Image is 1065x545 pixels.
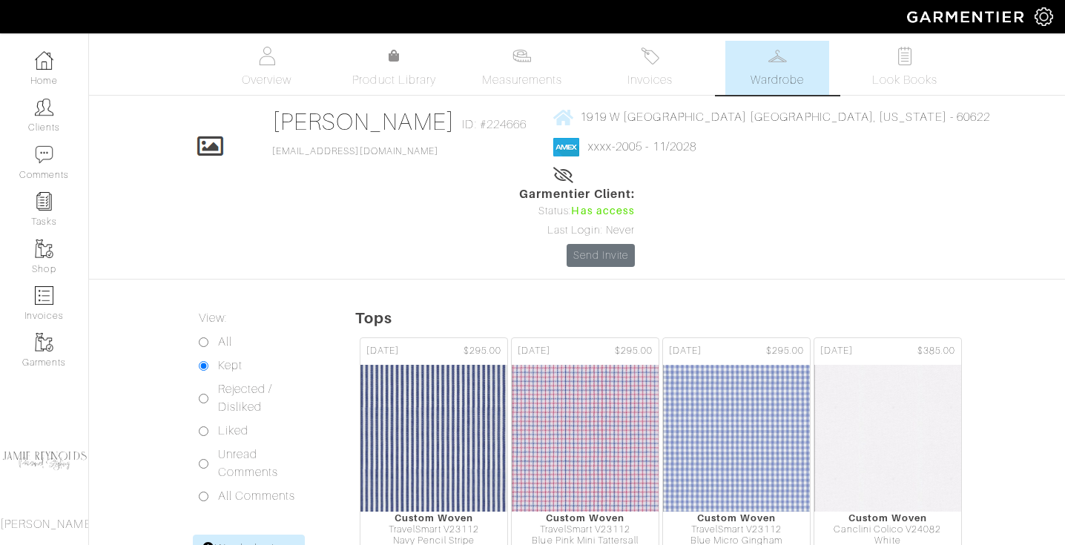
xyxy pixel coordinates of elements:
span: [DATE] [366,344,399,358]
img: orders-icon-0abe47150d42831381b5fb84f609e132dff9fe21cb692f30cb5eec754e2cba89.png [35,286,53,305]
label: View: [199,309,227,327]
img: reminder-icon-8004d30b9f0a5d33ae49ab947aed9ed385cf756f9e5892f1edd6e32f2345188e.png [35,192,53,211]
div: TravelSmart V23112 [512,524,659,535]
img: dashboard-icon-dbcd8f5a0b271acd01030246c82b418ddd0df26cd7fceb0bd07c9910d44c42f6.png [35,51,53,70]
span: Wardrobe [751,71,804,89]
img: comment-icon-a0a6a9ef722e966f86d9cbdc48e553b5cf19dbc54f86b18d962a5391bc8f6eb6.png [35,145,53,164]
img: Kv2i4Z5yi7kujq5XS4YZt9Vq [511,364,659,512]
label: All [218,333,232,351]
span: Measurements [482,71,563,89]
a: Send Invite [567,244,635,267]
span: Product Library [352,71,436,89]
img: 3qc8tDsqDPnokefrQQNBy6nU [662,364,811,512]
a: Look Books [853,41,957,95]
span: Garmentier Client: [519,185,635,203]
a: Wardrobe [725,41,829,95]
div: Custom Woven [360,512,507,523]
a: Product Library [343,47,446,89]
img: measurements-466bbee1fd09ba9460f595b01e5d73f9e2bff037440d3c8f018324cb6cdf7a4a.svg [512,47,531,65]
img: WsXSgr7954oLP9V38qvz8JZ4 [360,364,508,512]
span: ID: #224666 [462,116,527,133]
label: Rejected / Disliked [218,380,318,416]
label: Unread Comments [218,446,318,481]
img: garments-icon-b7da505a4dc4fd61783c78ac3ca0ef83fa9d6f193b1c9dc38574b1d14d53ca28.png [35,240,53,258]
div: Custom Woven [663,512,810,523]
span: $295.00 [615,344,653,358]
img: garmentier-logo-header-white-b43fb05a5012e4ada735d5af1a66efaba907eab6374d6393d1fbf88cb4ef424d.png [900,4,1035,30]
label: Liked [218,422,248,440]
a: xxxx-2005 - 11/2028 [588,140,696,153]
span: Overview [242,71,291,89]
div: Status: [519,203,635,219]
span: Invoices [627,71,673,89]
a: 1919 W [GEOGRAPHIC_DATA] [GEOGRAPHIC_DATA], [US_STATE] - 60622 [553,108,990,126]
div: Canclini Colico V24082 [814,524,961,535]
div: Last Login: Never [519,222,635,239]
h5: Tops [355,309,1065,327]
span: [DATE] [518,344,550,358]
label: Kept [218,357,243,374]
span: $295.00 [464,344,501,358]
img: jDe1m9qudmhrpwiZqmHs1ghy [814,364,962,512]
img: american_express-1200034d2e149cdf2cc7894a33a747db654cf6f8355cb502592f1d228b2ac700.png [553,138,579,156]
span: [DATE] [669,344,702,358]
a: [PERSON_NAME] [272,108,455,135]
span: Has access [571,203,635,219]
div: TravelSmart V23112 [663,524,810,535]
span: $295.00 [766,344,804,358]
div: Custom Woven [512,512,659,523]
img: basicinfo-40fd8af6dae0f16599ec9e87c0ef1c0a1fdea2edbe929e3d69a839185d80c458.svg [257,47,276,65]
img: todo-9ac3debb85659649dc8f770b8b6100bb5dab4b48dedcbae339e5042a72dfd3cc.svg [896,47,914,65]
img: garments-icon-b7da505a4dc4fd61783c78ac3ca0ef83fa9d6f193b1c9dc38574b1d14d53ca28.png [35,333,53,351]
a: [EMAIL_ADDRESS][DOMAIN_NAME] [272,146,438,156]
img: orders-27d20c2124de7fd6de4e0e44c1d41de31381a507db9b33961299e4e07d508b8c.svg [641,47,659,65]
span: $385.00 [917,344,955,358]
a: Measurements [470,41,575,95]
div: Custom Woven [814,512,961,523]
span: [DATE] [820,344,853,358]
span: 1919 W [GEOGRAPHIC_DATA] [GEOGRAPHIC_DATA], [US_STATE] - 60622 [580,110,990,124]
a: Overview [215,41,319,95]
img: clients-icon-6bae9207a08558b7cb47a8932f037763ab4055f8c8b6bfacd5dc20c3e0201464.png [35,98,53,116]
label: All Comments [218,487,296,505]
img: wardrobe-487a4870c1b7c33e795ec22d11cfc2ed9d08956e64fb3008fe2437562e282088.svg [768,47,787,65]
span: Look Books [872,71,938,89]
div: TravelSmart V23112 [360,524,507,535]
img: gear-icon-white-bd11855cb880d31180b6d7d6211b90ccbf57a29d726f0c71d8c61bd08dd39cc2.png [1035,7,1053,26]
a: Invoices [598,41,702,95]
